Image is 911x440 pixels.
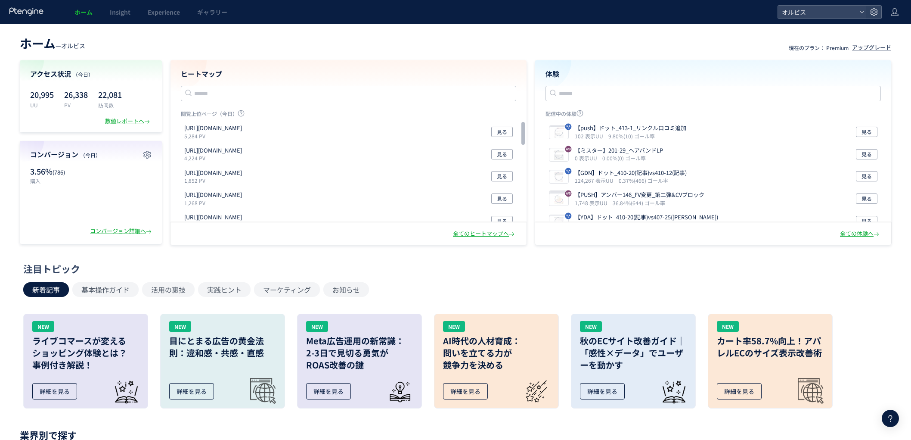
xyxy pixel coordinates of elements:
p: https://pr.orbis.co.jp/special/31 [184,124,242,132]
div: 詳細を見る [580,383,625,399]
span: 見る [497,127,507,137]
p: 26,338 [64,87,88,101]
div: 数値レポートへ [105,117,152,125]
span: ギャラリー [197,8,227,16]
p: 1,268 PV [184,199,245,206]
p: 業界別で探す [20,432,891,437]
span: オルビス [61,41,85,50]
h4: コンバージョン [30,150,152,159]
span: 見る [497,193,507,204]
h3: 秋のECサイト改善ガイド｜「感性×データ」でユーザーを動かす [580,335,687,371]
a: NEW秋のECサイト改善ガイド｜「感性×データ」でユーザーを動かす詳細を見る [571,314,696,409]
h3: ライブコマースが変える ショッピング体験とは？ 事例付き解説！ [32,335,139,371]
h3: AI時代の人材育成： 問いを立てる力が 競争力を決める [443,335,550,371]
span: Experience [148,8,180,16]
p: 訪問数 [98,101,122,109]
button: 新着記事 [23,282,69,297]
div: NEW [306,321,328,332]
a: NEWカート率58.7%向上！アパレルECのサイズ表示改善術詳細を見る [708,314,833,409]
span: Insight [110,8,130,16]
span: ホーム [74,8,93,16]
div: 全てのヒートマップへ [453,230,516,238]
span: （今日） [73,71,93,78]
div: 詳細を見る [306,383,351,399]
p: 購入 [30,177,87,184]
button: 見る [491,149,513,159]
button: 活用の裏技 [142,282,195,297]
span: (786) [53,168,65,176]
button: 見る [491,171,513,181]
h4: アクセス状況 [30,69,152,79]
div: 詳細を見る [443,383,488,399]
p: 22,081 [98,87,122,101]
p: 20,995 [30,87,54,101]
div: NEW [169,321,191,332]
a: NEW目にとまる広告の黄金法則：違和感・共感・直感詳細を見る [160,314,285,409]
div: — [20,34,85,52]
p: https://orbis.co.jp/order/thanks [184,147,242,155]
div: NEW [717,321,739,332]
div: コンバージョン詳細へ [90,227,153,235]
button: 見る [491,127,513,137]
button: 基本操作ガイド [72,282,139,297]
h3: 目にとまる広告の黄金法則：違和感・共感・直感 [169,335,276,359]
p: PV [64,101,88,109]
p: 1,852 PV [184,177,245,184]
button: お知らせ [323,282,369,297]
p: https://pr.orbis.co.jp/cosmetics/mr/203-20 [184,213,242,222]
button: 実践ヒント [198,282,251,297]
div: 注目トピック [23,262,883,275]
span: ホーム [20,34,56,52]
div: NEW [32,321,54,332]
div: NEW [443,321,465,332]
p: 4,224 PV [184,154,245,162]
p: UU [30,101,54,109]
a: NEWMeta広告運用の新常識：2-3日で見切る勇気がROAS改善の鍵詳細を見る [297,314,422,409]
p: https://pr.orbis.co.jp/cosmetics/u/100 [184,169,242,177]
p: 5,284 PV [184,132,245,140]
p: 1,219 PV [184,222,245,229]
div: 詳細を見る [169,383,214,399]
span: （今日） [80,151,101,159]
div: 詳細を見る [32,383,77,399]
button: マーケティング [254,282,320,297]
a: NEWライブコマースが変えるショッピング体験とは？事例付き解説！詳細を見る [23,314,148,409]
span: 見る [497,216,507,226]
button: 見る [491,216,513,226]
p: 現在のプラン： Premium [789,44,849,51]
p: https://pr.orbis.co.jp/cosmetics/udot/413-2 [184,191,242,199]
p: 閲覧上位ページ（今日） [181,110,516,121]
h4: ヒートマップ [181,69,516,79]
button: 見る [491,193,513,204]
span: 見る [497,149,507,159]
div: アップグレード [852,44,891,52]
a: NEWAI時代の人材育成：問いを立てる力が競争力を決める詳細を見る [434,314,559,409]
div: 詳細を見る [717,383,762,399]
h3: カート率58.7%向上！アパレルECのサイズ表示改善術 [717,335,824,359]
span: 見る [497,171,507,181]
div: NEW [580,321,602,332]
span: オルビス [779,6,856,19]
p: 3.56% [30,166,87,177]
h3: Meta広告運用の新常識： 2-3日で見切る勇気が ROAS改善の鍵 [306,335,413,371]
